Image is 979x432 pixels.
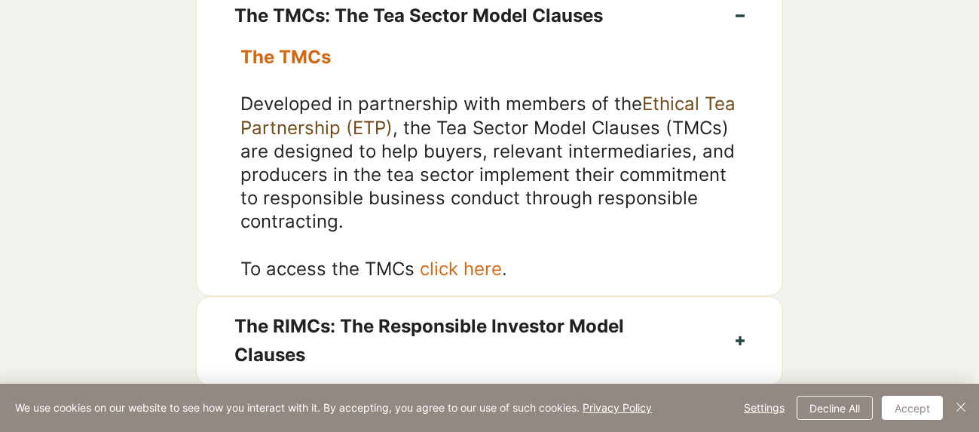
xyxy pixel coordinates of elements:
[583,401,652,414] a: Privacy Policy
[797,396,873,420] button: Decline All
[952,398,970,416] img: Close
[420,258,502,280] a: click here
[744,397,785,419] span: Settings
[197,45,782,296] div: The TMCs: The Tea Sector Model Clauses
[952,396,970,420] button: Close
[197,297,782,385] button: The RIMCs: The Responsible Investor Model Clauses
[15,401,652,415] span: We use cookies on our website to see how you interact with it. By accepting, you agree to our use...
[240,93,736,232] span: Developed in partnership with members of the , the Tea Sector Model Clauses (TMCs) are designed t...
[234,2,698,30] span: The TMCs: The Tea Sector Model Clauses
[240,93,736,138] a: Ethical Tea Partnership (ETP)
[234,312,698,370] span: The RIMCs: The Responsible Investor Model Clauses
[240,258,512,280] span: To access the TMCs
[502,258,507,280] span: .
[240,46,331,68] a: The TMCs
[882,396,943,420] button: Accept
